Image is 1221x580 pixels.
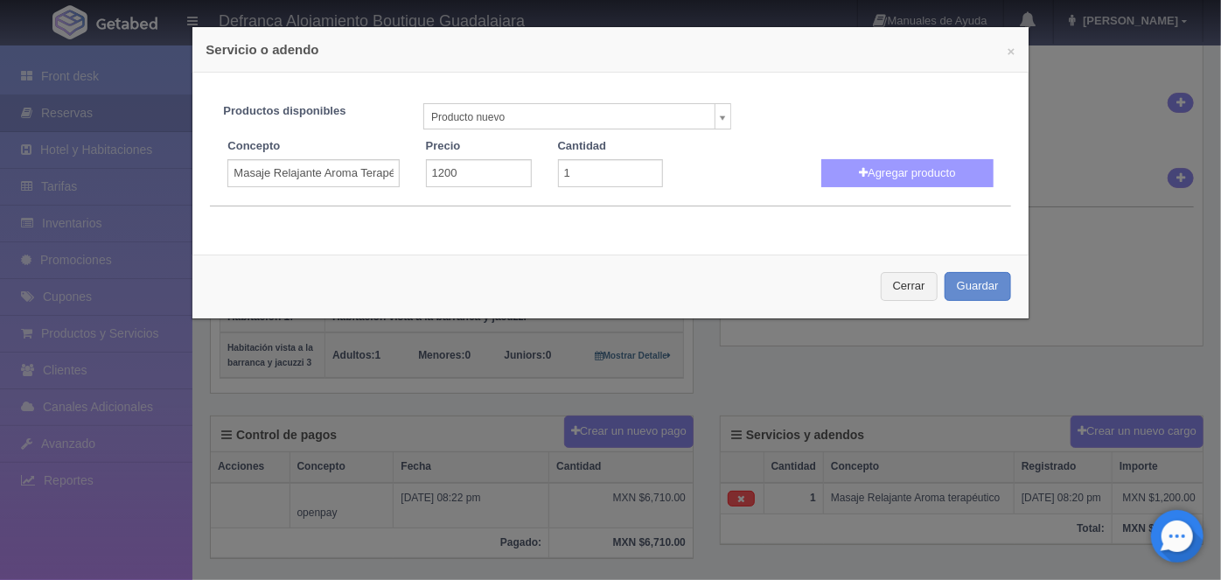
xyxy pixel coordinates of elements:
[1008,45,1015,58] button: ×
[821,159,993,187] button: Agregar producto
[227,138,280,155] label: Concepto
[206,40,1015,59] h4: Servicio o adendo
[210,103,410,120] label: Productos disponibles
[558,138,607,155] label: Cantidad
[945,272,1011,301] button: Guardar
[423,103,730,129] a: Producto nuevo
[881,272,938,301] button: Cerrar
[426,138,461,155] label: Precio
[431,104,707,130] span: Producto nuevo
